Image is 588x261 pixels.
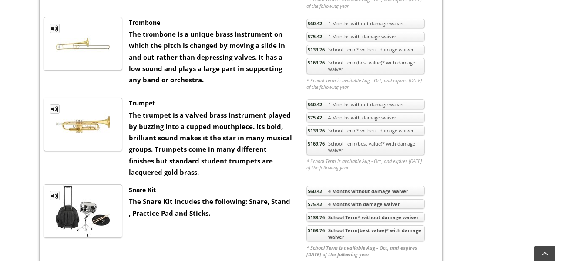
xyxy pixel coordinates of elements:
[306,125,425,136] a: $139.76School Term* without damage waiver
[56,17,110,70] img: th_1fc34dab4bdaff02a3697e89cb8f30dd_1334255069TBONE.jpg
[129,111,292,176] strong: The trumpet is a valved brass instrument played by buzzing into a cupped mouthpiece. Its bold, br...
[306,112,425,122] a: $75.424 Months with damage waiver
[306,32,425,42] a: $75.424 Months with damage waiver
[129,184,293,196] div: Snare Kit
[129,98,293,109] div: Trumpet
[308,214,325,220] span: $139.76
[306,58,425,75] a: $169.76School Term(best value)* with damage waiver
[308,127,325,134] span: $139.76
[308,20,322,27] span: $60.42
[308,188,322,194] span: $60.42
[50,104,60,114] a: MP3 Clip
[306,99,425,109] a: $60.424 Months without damage waiver
[56,98,110,151] img: th_1fc34dab4bdaff02a3697e89cb8f30dd_1334255105TRUMP.jpg
[308,114,322,121] span: $75.42
[306,199,425,209] a: $75.424 Months with damage waiver
[306,225,425,242] a: $169.76School Term(best value)* with damage waiver
[306,244,425,258] em: * School Term is available Aug - Oct, and expires [DATE] of the following year.
[308,227,325,234] span: $169.76
[306,186,425,196] a: $60.424 Months without damage waiver
[306,139,425,155] a: $169.76School Term(best value)* with damage waiver
[306,19,425,29] a: $60.424 Months without damage waiver
[306,212,425,222] a: $139.76School Term* without damage waiver
[129,30,285,84] strong: The trombone is a unique brass instrument on which the pitch is changed by moving a slide in and ...
[308,101,322,108] span: $60.42
[306,158,425,171] em: * School Term is available Aug - Oct, and expires [DATE] of the following year.
[56,185,110,237] img: th_1fc34dab4bdaff02a3697e89cb8f30dd_1334255010DKIT.jpg
[306,77,425,90] em: * School Term is available Aug - Oct, and expires [DATE] of the following year.
[50,191,60,200] a: MP3 Clip
[129,197,290,217] strong: The Snare Kit incudes the following: Snare, Stand , Practice Pad and Sticks.
[308,59,325,66] span: $169.76
[129,17,293,28] div: Trombone
[308,33,322,40] span: $75.42
[308,201,322,207] span: $75.42
[306,45,425,55] a: $139.76School Term* without damage waiver
[308,140,325,147] span: $169.76
[50,24,60,33] a: MP3 Clip
[308,46,325,53] span: $139.76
